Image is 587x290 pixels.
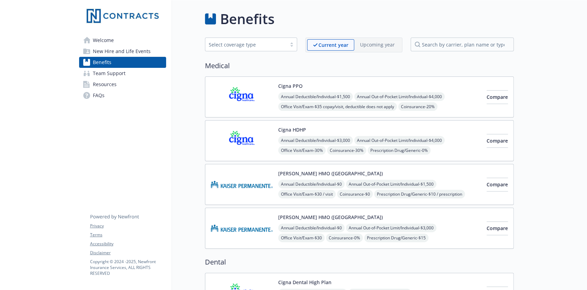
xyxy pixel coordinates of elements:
img: CIGNA carrier logo [211,82,273,112]
span: Benefits [93,57,111,68]
p: Upcoming year [360,41,395,48]
a: Disclaimer [90,250,166,256]
span: Annual Out-of-Pocket Limit/Individual - $1,500 [346,180,436,188]
span: Welcome [93,35,114,46]
button: Compare [487,134,508,148]
span: Office Visit/Exam - $35 copay/visit, deductible does not apply [278,102,397,111]
span: Annual Deductible/Individual - $0 [278,180,345,188]
p: Current year [318,41,348,49]
span: Compare [487,94,508,100]
img: CIGNA carrier logo [211,126,273,155]
span: Compare [487,181,508,188]
a: Terms [90,232,166,238]
a: New Hire and Life Events [79,46,166,57]
span: Annual Out-of-Pocket Limit/Individual - $4,000 [354,136,445,145]
a: Privacy [90,223,166,229]
h2: Dental [205,257,514,267]
span: Compare [487,225,508,231]
span: New Hire and Life Events [93,46,151,57]
a: FAQs [79,90,166,101]
button: Cigna Dental High Plan [278,279,331,286]
a: Resources [79,79,166,90]
span: Prescription Drug/Generic - $10 / prescription [374,190,465,198]
div: Select coverage type [209,41,283,48]
button: Cigna HDHP [278,126,306,133]
span: Coinsurance - 20% [398,102,437,111]
span: Annual Out-of-Pocket Limit/Individual - $3,000 [346,224,436,232]
a: Accessibility [90,241,166,247]
span: Prescription Drug/Generic - 0% [368,146,431,155]
button: [PERSON_NAME] HMO ([GEOGRAPHIC_DATA]) [278,214,383,221]
span: Prescription Drug/Generic - $15 [364,234,428,242]
span: Coinsurance - $0 [337,190,373,198]
a: Welcome [79,35,166,46]
span: Annual Deductible/Individual - $3,000 [278,136,353,145]
button: [PERSON_NAME] HMO ([GEOGRAPHIC_DATA]) [278,170,383,177]
span: Office Visit/Exam - $30 / visit [278,190,336,198]
h2: Medical [205,61,514,71]
span: Compare [487,137,508,144]
a: Team Support [79,68,166,79]
span: Team Support [93,68,126,79]
span: Resources [93,79,117,90]
span: Annual Deductible/Individual - $1,500 [278,92,353,101]
img: Kaiser Permanente Insurance Company carrier logo [211,170,273,199]
span: Coinsurance - 0% [326,234,363,242]
span: Annual Out-of-Pocket Limit/Individual - $4,000 [354,92,445,101]
span: Annual Deductible/Individual - $0 [278,224,345,232]
button: Compare [487,90,508,104]
p: Copyright © 2024 - 2025 , Newfront Insurance Services, ALL RIGHTS RESERVED [90,259,166,276]
a: Benefits [79,57,166,68]
span: Coinsurance - 30% [327,146,366,155]
button: Cigna PPO [278,82,303,90]
h1: Benefits [220,9,274,29]
span: Office Visit/Exam - $30 [278,234,325,242]
span: FAQs [93,90,105,101]
span: Office Visit/Exam - 30% [278,146,326,155]
img: Kaiser Permanente of Washington carrier logo [211,214,273,243]
input: search by carrier, plan name or type [411,38,514,51]
button: Compare [487,178,508,191]
span: Upcoming year [354,39,401,51]
button: Compare [487,221,508,235]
